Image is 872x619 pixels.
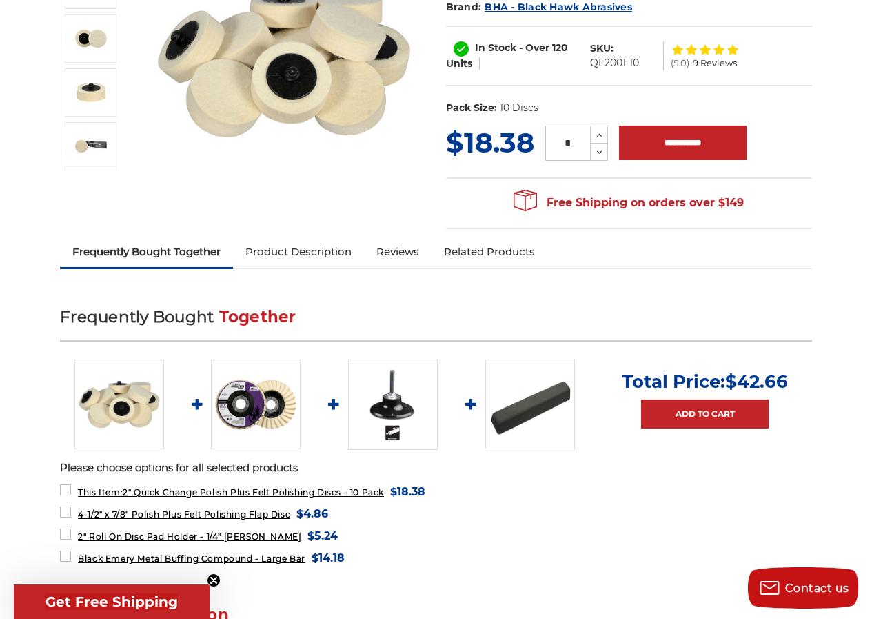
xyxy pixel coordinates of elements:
span: Black Emery Metal Buffing Compound - Large Bar [78,553,305,564]
span: $5.24 [307,527,338,545]
span: Get Free Shipping [45,593,178,610]
a: BHA - Black Hawk Abrasives [485,1,632,13]
a: Related Products [432,237,547,267]
dd: 10 Discs [500,101,538,115]
img: 2 inch quick change roloc polishing disc [74,75,108,110]
a: Frequently Bought Together [60,237,233,267]
img: die grinder disc for polishing [74,129,108,164]
dt: SKU: [590,41,614,56]
img: 2 inch polish plus buffing disc [74,21,108,56]
a: Reviews [364,237,432,267]
a: Product Description [233,237,364,267]
button: Contact us [748,567,858,609]
img: 2" Roloc Polishing Felt Discs [74,360,164,449]
p: Please choose options for all selected products [60,460,812,476]
span: Brand: [446,1,482,13]
span: $14.18 [312,549,345,567]
a: Add to Cart [641,400,769,429]
span: (5.0) [671,59,689,68]
span: Together [219,307,296,326]
strong: This Item: [78,487,123,498]
span: 2" Roll On Disc Pad Holder - 1/4" [PERSON_NAME] [78,531,301,542]
span: $18.38 [390,482,425,501]
span: - Over [519,41,549,54]
dt: Pack Size: [446,101,497,115]
div: Get Free ShippingClose teaser [14,584,210,619]
span: $42.66 [725,371,788,393]
span: 2" Quick Change Polish Plus Felt Polishing Discs - 10 Pack [78,487,384,498]
span: 9 Reviews [693,59,737,68]
span: 4-1/2" x 7/8" Polish Plus Felt Polishing Flap Disc [78,509,290,520]
span: In Stock [475,41,516,54]
span: Free Shipping on orders over $149 [514,189,744,217]
span: $18.38 [446,126,534,159]
span: Contact us [785,582,849,595]
p: Total Price: [622,371,788,393]
span: $4.86 [296,504,328,523]
span: Frequently Bought [60,307,214,326]
span: 120 [552,41,568,54]
span: Units [446,57,472,70]
dd: QF2001-10 [590,56,639,70]
button: Close teaser [207,573,221,587]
